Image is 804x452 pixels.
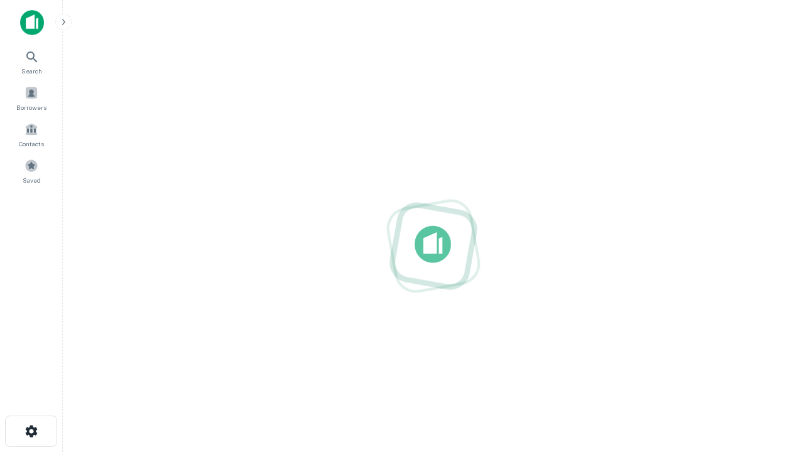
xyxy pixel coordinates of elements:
[741,311,804,372] iframe: Chat Widget
[19,139,44,149] span: Contacts
[4,81,59,115] a: Borrowers
[4,154,59,188] a: Saved
[21,66,42,76] span: Search
[23,175,41,185] span: Saved
[4,45,59,78] a: Search
[4,117,59,151] a: Contacts
[16,102,46,112] span: Borrowers
[20,10,44,35] img: capitalize-icon.png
